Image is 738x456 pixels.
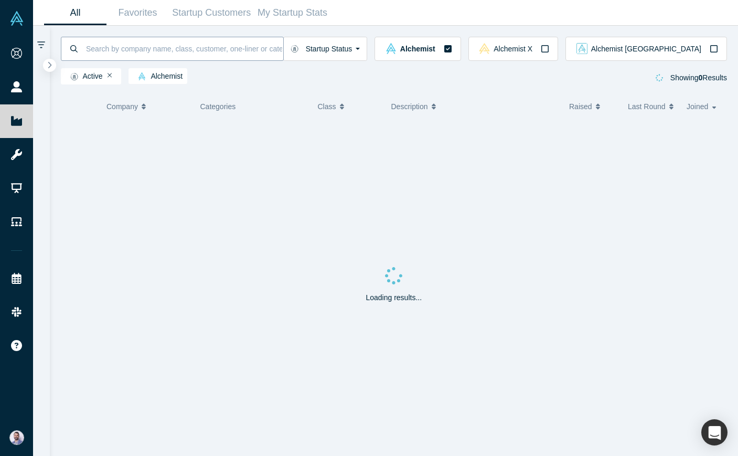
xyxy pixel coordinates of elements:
img: Startup status [291,45,298,53]
a: All [44,1,106,25]
button: alchemist Vault LogoAlchemist [375,37,461,61]
img: alchemist Vault Logo [138,72,146,80]
a: Favorites [106,1,169,25]
span: Raised [569,96,592,118]
span: Joined [687,96,708,118]
span: Alchemist [GEOGRAPHIC_DATA] [591,45,701,52]
a: Startup Customers [169,1,254,25]
button: Class [318,96,375,118]
button: alchemistx Vault LogoAlchemist X [468,37,558,61]
span: Description [391,96,428,118]
img: Startup status [70,72,78,81]
span: Company [106,96,138,118]
span: Class [318,96,336,118]
button: Last Round [628,96,676,118]
a: My Startup Stats [254,1,331,25]
span: Alchemist X [494,45,532,52]
img: alchemistx Vault Logo [479,43,490,54]
img: alchemist_aj Vault Logo [576,43,587,54]
button: alchemist_aj Vault LogoAlchemist [GEOGRAPHIC_DATA] [565,37,727,61]
span: Showing Results [670,73,727,82]
img: Alchemist Vault Logo [9,11,24,26]
button: Description [391,96,559,118]
button: Company [106,96,184,118]
button: Remove Filter [108,72,112,79]
span: Categories [200,102,236,111]
button: Startup Status [283,37,368,61]
img: alchemist Vault Logo [386,43,397,54]
input: Search by company name, class, customer, one-liner or category [85,36,283,61]
button: Raised [569,96,617,118]
p: Loading results... [366,292,422,303]
img: Sam Jadali's Account [9,430,24,445]
strong: 0 [699,73,703,82]
span: Alchemist [133,72,183,81]
span: Alchemist [400,45,435,52]
button: Joined [687,96,720,118]
span: Active [66,72,103,81]
span: Last Round [628,96,666,118]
